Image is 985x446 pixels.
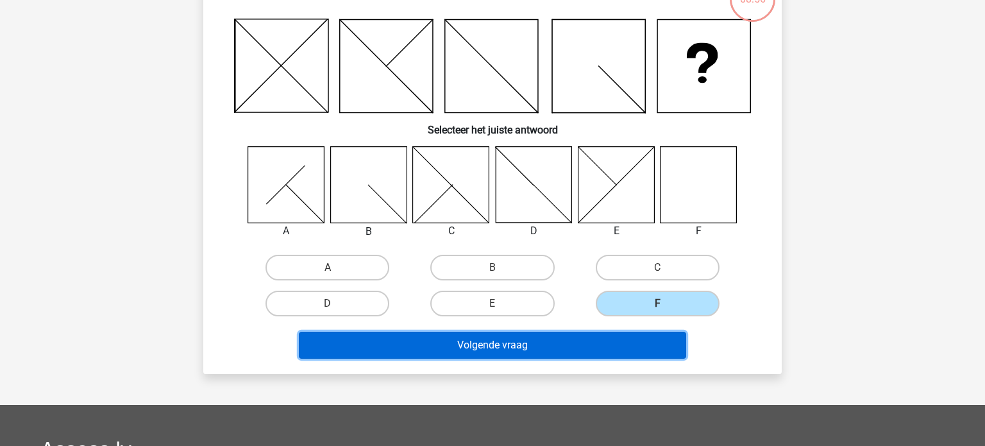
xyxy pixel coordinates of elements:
[430,291,554,316] label: E
[265,255,389,280] label: A
[238,223,335,239] div: A
[299,332,687,359] button: Volgende vraag
[650,223,747,239] div: F
[485,223,582,239] div: D
[321,224,417,239] div: B
[596,291,720,316] label: F
[265,291,389,316] label: D
[596,255,720,280] label: C
[568,223,665,239] div: E
[403,223,500,239] div: C
[224,114,761,136] h6: Selecteer het juiste antwoord
[430,255,554,280] label: B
